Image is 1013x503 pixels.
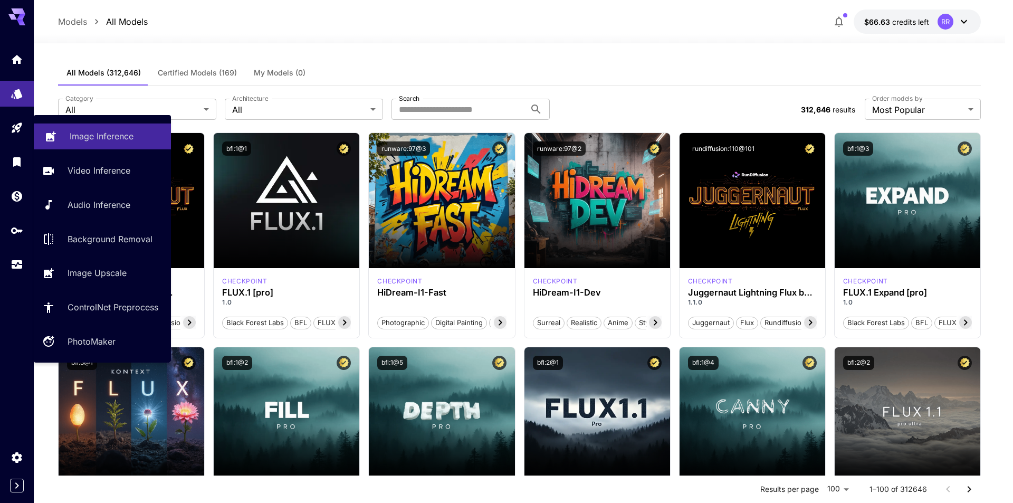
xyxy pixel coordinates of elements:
[11,224,23,237] div: API Keys
[647,141,662,156] button: Certified Model – Vetted for best performance and includes a commercial license.
[869,484,927,495] p: 1–100 of 312646
[68,233,152,245] p: Background Removal
[689,318,733,328] span: juggernaut
[254,68,305,78] span: My Models (0)
[823,481,853,497] div: 100
[106,15,148,28] p: All Models
[688,298,817,307] p: 1.1.0
[801,105,830,114] span: 312,646
[181,356,196,370] button: Certified Model – Vetted for best performance and includes a commercial license.
[533,318,564,328] span: Surreal
[912,318,932,328] span: BFL
[65,103,199,116] span: All
[533,141,586,156] button: runware:97@2
[222,298,351,307] p: 1.0
[67,356,97,370] button: bfl:3@1
[11,189,23,203] div: Wallet
[11,121,23,135] div: Playground
[58,15,148,28] nav: breadcrumb
[11,451,23,464] div: Settings
[291,318,311,328] span: BFL
[34,158,171,184] a: Video Inference
[378,318,428,328] span: Photographic
[11,84,23,97] div: Models
[314,318,362,328] span: FLUX.1 [pro]
[34,124,171,149] a: Image Inference
[11,50,23,63] div: Home
[761,318,809,328] span: rundiffusion
[533,288,662,298] h3: HiDream-I1-Dev
[222,356,252,370] button: bfl:1@2
[377,277,422,286] div: HiDream Fast
[533,356,563,370] button: bfl:2@1
[68,267,127,279] p: Image Upscale
[232,103,366,116] span: All
[760,484,819,495] p: Results per page
[34,260,171,286] a: Image Upscale
[688,277,733,286] div: FLUX.1 D
[377,277,422,286] p: checkpoint
[490,318,529,328] span: Cinematic
[432,318,486,328] span: Digital Painting
[688,277,733,286] p: checkpoint
[222,277,267,286] p: checkpoint
[223,318,288,328] span: Black Forest Labs
[843,356,874,370] button: bfl:2@2
[843,277,888,286] p: checkpoint
[377,288,506,298] h3: HiDream-I1-Fast
[843,288,972,298] h3: FLUX.1 Expand [pro]
[833,105,855,114] span: results
[34,329,171,355] a: PhotoMaker
[34,192,171,218] a: Audio Inference
[843,141,873,156] button: bfl:1@3
[492,356,506,370] button: Certified Model – Vetted for best performance and includes a commercial license.
[222,141,251,156] button: bfl:1@1
[34,226,171,252] a: Background Removal
[68,335,116,348] p: PhotoMaker
[864,17,892,26] span: $66.63
[843,298,972,307] p: 1.0
[647,356,662,370] button: Certified Model – Vetted for best performance and includes a commercial license.
[567,318,601,328] span: Realistic
[802,356,817,370] button: Certified Model – Vetted for best performance and includes a commercial license.
[65,94,93,103] label: Category
[492,141,506,156] button: Certified Model – Vetted for best performance and includes a commercial license.
[843,277,888,286] div: fluxpro
[181,141,196,156] button: Certified Model – Vetted for best performance and includes a commercial license.
[10,479,24,492] button: Expand sidebar
[337,356,351,370] button: Certified Model – Vetted for best performance and includes a commercial license.
[604,318,632,328] span: Anime
[958,356,972,370] button: Certified Model – Vetted for best performance and includes a commercial license.
[854,10,981,34] button: $66.62958
[864,16,929,27] div: $66.62958
[688,288,817,298] h3: Juggernaut Lightning Flux by RunDiffusion
[533,277,578,286] div: HiDream Dev
[222,288,351,298] h3: FLUX.1 [pro]
[337,141,351,156] button: Certified Model – Vetted for best performance and includes a commercial license.
[872,94,922,103] label: Order models by
[68,198,130,211] p: Audio Inference
[959,479,980,500] button: Go to next page
[938,14,953,30] div: RR
[158,68,237,78] span: Certified Models (169)
[70,130,133,143] p: Image Inference
[11,258,23,271] div: Usage
[11,155,23,168] div: Library
[958,141,972,156] button: Certified Model – Vetted for best performance and includes a commercial license.
[737,318,758,328] span: flux
[399,94,419,103] label: Search
[844,318,909,328] span: Black Forest Labs
[935,318,1009,328] span: FLUX.1 Expand [pro]
[66,68,141,78] span: All Models (312,646)
[872,103,964,116] span: Most Popular
[68,164,130,177] p: Video Inference
[34,295,171,320] a: ControlNet Preprocess
[222,277,267,286] div: fluxpro
[533,277,578,286] p: checkpoint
